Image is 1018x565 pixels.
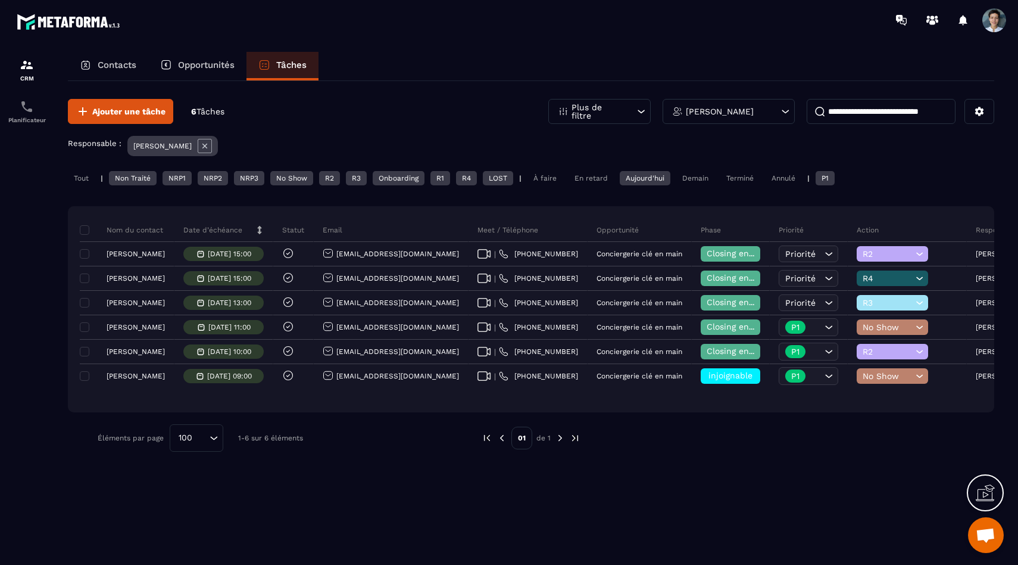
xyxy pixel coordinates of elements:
[208,323,251,331] p: [DATE] 11:00
[597,299,682,307] p: Conciergerie clé en main
[107,323,165,331] p: [PERSON_NAME]
[597,250,682,258] p: Conciergerie clé en main
[3,75,51,82] p: CRM
[174,431,196,445] span: 100
[686,107,754,116] p: [PERSON_NAME]
[3,117,51,123] p: Planificateur
[191,106,224,117] p: 6
[597,347,682,356] p: Conciergerie clé en main
[863,298,913,308] span: R3
[597,274,682,282] p: Conciergerie clé en main
[92,105,165,117] span: Ajouter une tâche
[707,322,775,331] span: Closing en cours
[572,103,624,120] p: Plus de filtre
[98,434,164,442] p: Éléments par page
[208,250,251,258] p: [DATE] 15:00
[527,171,563,185] div: À faire
[494,274,496,283] span: |
[208,274,251,282] p: [DATE] 15:00
[570,433,580,443] img: next
[238,434,303,442] p: 1-6 sur 6 éléments
[270,171,313,185] div: No Show
[68,171,95,185] div: Tout
[208,299,251,307] p: [DATE] 13:00
[207,372,252,380] p: [DATE] 09:00
[83,225,163,235] p: Nom du contact
[555,433,566,443] img: next
[483,171,513,185] div: LOST
[170,424,223,452] div: Search for option
[499,371,578,381] a: [PHONE_NUMBER]
[701,225,721,235] p: Phase
[597,372,682,380] p: Conciergerie clé en main
[494,347,496,356] span: |
[863,347,913,356] span: R2
[791,323,800,331] p: P1
[323,225,342,235] p: Email
[597,323,682,331] p: Conciergerie clé en main
[863,274,913,283] span: R4
[791,347,800,356] p: P1
[536,433,551,443] p: de 1
[519,174,522,182] p: |
[346,171,367,185] div: R3
[569,171,614,185] div: En retard
[208,347,251,356] p: [DATE] 10:00
[373,171,424,185] div: Onboarding
[863,322,913,332] span: No Show
[20,58,34,72] img: formation
[496,433,507,443] img: prev
[148,52,246,80] a: Opportunités
[863,249,913,259] span: R2
[276,60,307,70] p: Tâches
[3,91,51,132] a: schedulerschedulerPlanificateur
[720,171,760,185] div: Terminé
[456,171,477,185] div: R4
[198,171,228,185] div: NRP2
[785,298,816,308] span: Priorité
[234,171,264,185] div: NRP3
[107,372,165,380] p: [PERSON_NAME]
[482,433,492,443] img: prev
[133,142,192,150] p: [PERSON_NAME]
[499,322,578,332] a: [PHONE_NUMBER]
[791,372,800,380] p: P1
[499,274,578,283] a: [PHONE_NUMBER]
[163,171,192,185] div: NRP1
[101,174,103,182] p: |
[98,60,136,70] p: Contacts
[707,273,775,282] span: Closing en cours
[511,427,532,449] p: 01
[785,274,816,283] span: Priorité
[68,139,121,148] p: Responsable :
[196,107,224,116] span: Tâches
[3,49,51,91] a: formationformationCRM
[430,171,450,185] div: R1
[494,372,496,381] span: |
[319,171,340,185] div: R2
[807,174,810,182] p: |
[766,171,801,185] div: Annulé
[477,225,538,235] p: Meet / Téléphone
[816,171,835,185] div: P1
[107,347,165,356] p: [PERSON_NAME]
[178,60,235,70] p: Opportunités
[785,249,816,259] span: Priorité
[196,431,207,445] input: Search for option
[499,347,578,356] a: [PHONE_NUMBER]
[20,100,34,114] img: scheduler
[282,225,304,235] p: Statut
[499,298,578,308] a: [PHONE_NUMBER]
[676,171,714,185] div: Demain
[494,250,496,259] span: |
[494,299,496,308] span: |
[597,225,639,235] p: Opportunité
[707,249,775,258] span: Closing en cours
[107,250,165,258] p: [PERSON_NAME]
[107,299,165,307] p: [PERSON_NAME]
[620,171,670,185] div: Aujourd'hui
[494,323,496,332] span: |
[68,99,173,124] button: Ajouter une tâche
[863,371,913,381] span: No Show
[183,225,242,235] p: Date d’échéance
